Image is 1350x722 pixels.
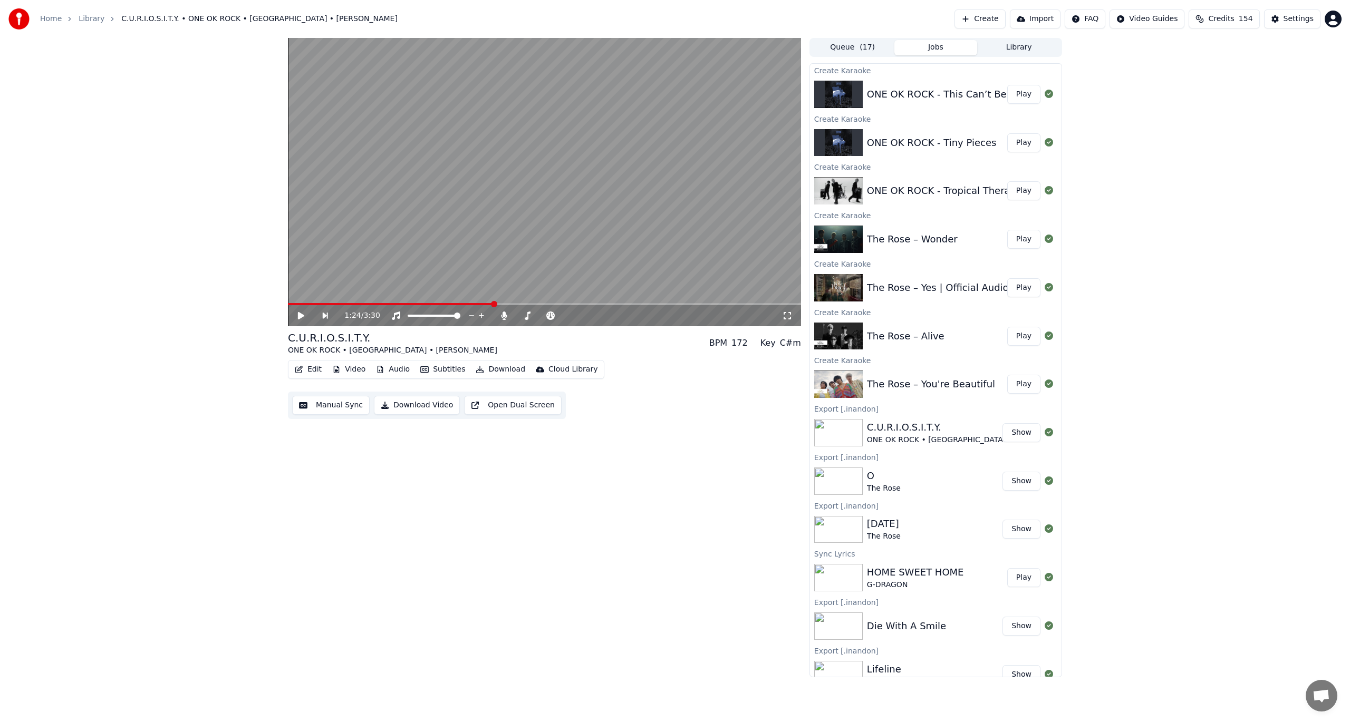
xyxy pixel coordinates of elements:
div: Lifeline [867,662,901,677]
div: O [867,469,901,483]
div: Create Karaoke [810,209,1062,221]
div: Sync Lyrics [810,547,1062,560]
div: The Rose – Wonder [867,232,958,247]
div: Settings [1284,14,1314,24]
div: Create Karaoke [810,306,1062,318]
button: FAQ [1065,9,1105,28]
img: youka [8,8,30,30]
button: Show [1002,665,1040,684]
button: Show [1002,617,1040,636]
button: Play [1007,181,1040,200]
div: The Rose [867,531,901,542]
button: Audio [372,362,414,377]
div: 172 [731,337,748,349]
div: The Rose [867,483,901,494]
button: Settings [1264,9,1320,28]
div: Create Karaoke [810,64,1062,76]
div: Create Karaoke [810,112,1062,125]
button: Play [1007,278,1040,297]
div: G-DRAGON [867,580,964,590]
button: Jobs [894,40,978,55]
button: Play [1007,327,1040,346]
div: [DATE] [867,516,901,531]
button: Queue [811,40,894,55]
button: Credits154 [1189,9,1259,28]
div: BPM [709,337,727,349]
div: The Rose – You're Beautiful [867,377,995,392]
div: ONE OK ROCK - This Can’t Be Us [867,87,1021,102]
a: Home [40,14,62,24]
div: Cloud Library [548,364,597,375]
div: Die With A Smile [867,619,946,633]
div: ONE OK ROCK - Tropical Therapy [867,183,1022,198]
button: Video Guides [1110,9,1184,28]
button: Show [1002,472,1040,491]
button: Show [1002,520,1040,539]
div: The Rose – Alive [867,329,944,344]
div: C#m [780,337,801,349]
button: Show [1002,423,1040,442]
div: Export [.inandon] [810,644,1062,657]
button: Play [1007,375,1040,394]
div: The Rose – Yes | Official Audio [867,280,1009,295]
button: Edit [291,362,326,377]
button: Download [471,362,529,377]
button: Play [1007,85,1040,104]
button: Create [954,9,1006,28]
a: Library [79,14,104,24]
button: Play [1007,568,1040,587]
div: Export [.inandon] [810,596,1062,608]
button: Play [1007,230,1040,249]
div: ONE OK ROCK • [GEOGRAPHIC_DATA] • [PERSON_NAME] [288,345,497,356]
div: Export [.inandon] [810,499,1062,512]
button: Play [1007,133,1040,152]
div: Create Karaoke [810,257,1062,270]
div: ONE OK ROCK - Tiny Pieces [867,135,997,150]
div: Export [.inandon] [810,451,1062,463]
button: Library [977,40,1060,55]
button: Subtitles [416,362,469,377]
div: Create Karaoke [810,160,1062,173]
div: Create Karaoke [810,354,1062,366]
div: Key [760,337,776,349]
button: Manual Sync [292,396,370,415]
span: 3:30 [363,310,380,321]
div: ONE OK ROCK • [GEOGRAPHIC_DATA] • [PERSON_NAME] [867,435,1076,445]
button: Download Video [374,396,460,415]
button: Import [1010,9,1060,28]
span: 154 [1239,14,1253,24]
button: Open Dual Screen [464,396,562,415]
div: C.U.R.I.O.S.I.T.Y. [867,420,1076,435]
div: C.U.R.I.O.S.I.T.Y. [288,330,497,345]
nav: breadcrumb [40,14,398,24]
div: / [344,310,370,321]
span: ( 17 ) [860,42,875,53]
span: C.U.R.I.O.S.I.T.Y. • ONE OK ROCK • [GEOGRAPHIC_DATA] • [PERSON_NAME] [121,14,398,24]
a: Open chat [1306,680,1337,711]
span: 1:24 [344,310,361,321]
div: Export [.inandon] [810,402,1062,415]
span: Credits [1208,14,1234,24]
button: Video [328,362,370,377]
div: HOME SWEET HOME [867,565,964,580]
